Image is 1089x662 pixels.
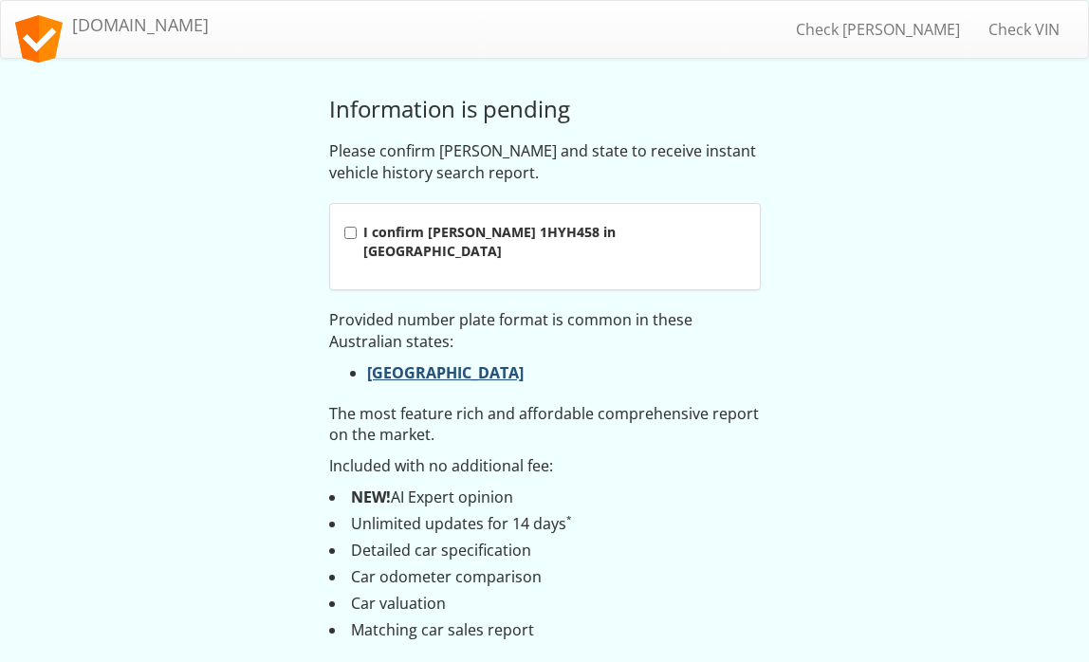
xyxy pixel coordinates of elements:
[329,403,761,447] p: The most feature rich and affordable comprehensive report on the market.
[1,1,223,48] a: [DOMAIN_NAME]
[329,540,761,561] li: Detailed car specification
[367,362,524,383] a: [GEOGRAPHIC_DATA]
[329,513,761,535] li: Unlimited updates for 14 days
[344,227,357,239] input: I confirm [PERSON_NAME] 1HYH458 in [GEOGRAPHIC_DATA]
[329,487,761,508] li: AI Expert opinion
[782,6,974,53] a: Check [PERSON_NAME]
[974,6,1074,53] a: Check VIN
[329,619,761,641] li: Matching car sales report
[329,97,761,121] h3: Information is pending
[363,223,616,260] strong: I confirm [PERSON_NAME] 1HYH458 in [GEOGRAPHIC_DATA]
[329,455,761,477] p: Included with no additional fee:
[15,15,63,63] img: logo.svg
[329,566,761,588] li: Car odometer comparison
[351,487,391,507] strong: NEW!
[329,309,761,353] p: Provided number plate format is common in these Australian states:
[329,593,761,615] li: Car valuation
[329,140,761,184] p: Please confirm [PERSON_NAME] and state to receive instant vehicle history search report.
